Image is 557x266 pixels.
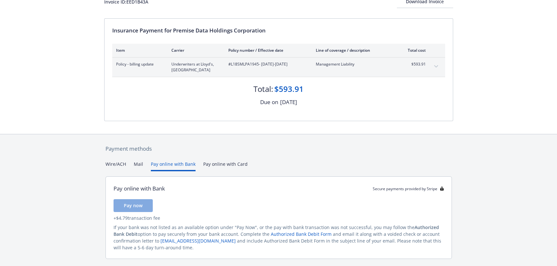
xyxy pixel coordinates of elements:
span: Underwriters at Lloyd's, [GEOGRAPHIC_DATA] [171,61,218,73]
div: Secure payments provided by Stripe [373,186,444,191]
div: Policy - billing updateUnderwriters at Lloyd's, [GEOGRAPHIC_DATA]#L18SMLPA1945- [DATE]-[DATE]Mana... [112,58,445,77]
a: [EMAIL_ADDRESS][DOMAIN_NAME] [160,238,236,244]
span: Management Liability [316,61,391,67]
div: Due on [260,98,278,106]
button: Mail [134,161,143,171]
div: Payment methods [105,145,452,153]
div: Total cost [402,48,426,53]
div: [DATE] [280,98,297,106]
button: Pay online with Card [203,161,248,171]
div: $593.91 [274,84,304,94]
div: Insurance Payment for Premise Data Holdings Corporation [112,26,445,35]
div: Total: [253,84,273,94]
span: #L18SMLPA1945 - [DATE]-[DATE] [228,61,306,67]
div: Pay online with Bank [114,184,165,193]
div: Line of coverage / description [316,48,391,53]
button: expand content [431,61,441,72]
span: $593.91 [402,61,426,67]
span: Pay now [124,202,142,208]
button: Wire/ACH [105,161,126,171]
div: If your bank was not listed as an available option under "Pay Now", or the pay with bank transact... [114,224,444,251]
div: Policy number / Effective date [228,48,306,53]
div: + $4.79 transaction fee [114,215,444,221]
span: Authorized Bank Debit [114,224,439,237]
button: Pay online with Bank [151,161,196,171]
a: Authorized Bank Debit Form [271,231,332,237]
div: Item [116,48,161,53]
div: Carrier [171,48,218,53]
button: Pay now [114,199,153,212]
span: Policy - billing update [116,61,161,67]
